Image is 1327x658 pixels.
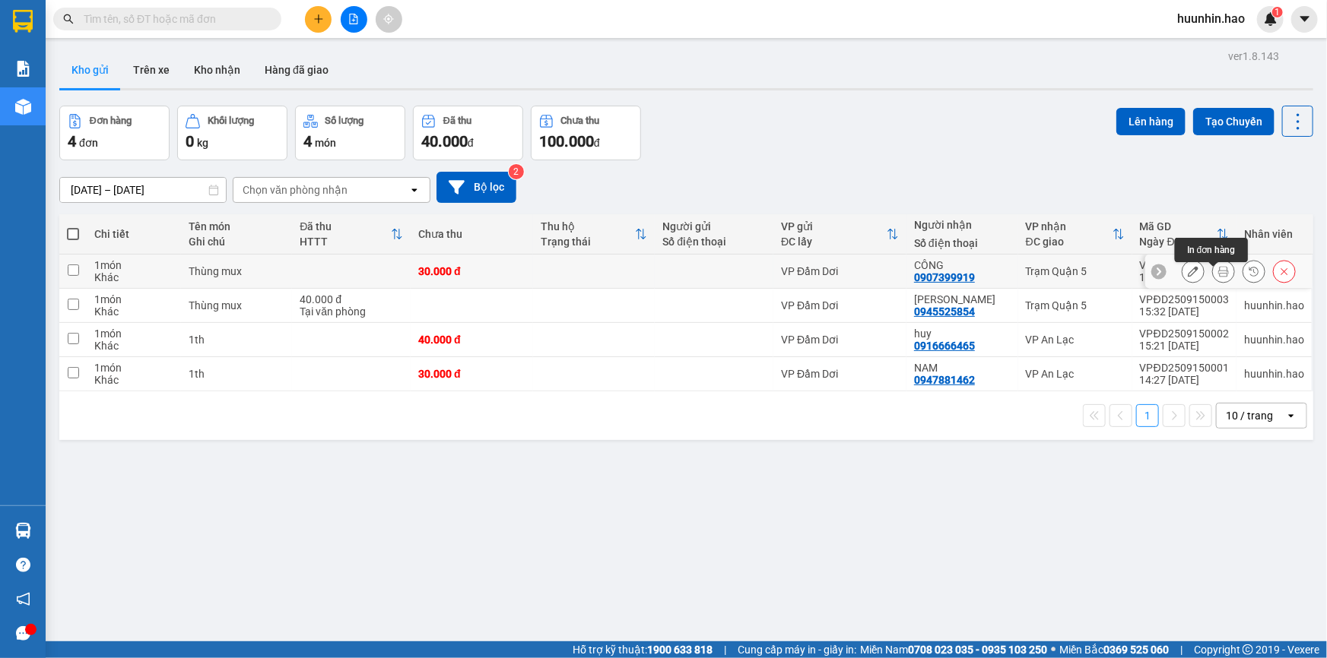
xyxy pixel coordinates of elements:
div: Người nhận [914,219,1011,231]
span: 0 [186,132,194,150]
span: 1 [1275,7,1280,17]
span: | [1180,641,1183,658]
img: warehouse-icon [15,99,31,115]
div: Chưa thu [561,115,600,126]
div: ĐC giao [1026,236,1113,248]
sup: 2 [509,164,524,179]
button: plus [305,6,332,33]
div: HTTT [300,236,391,248]
span: 40.000 [421,132,468,150]
div: Đơn hàng [90,115,132,126]
div: 1 món [94,327,173,340]
div: Khác [94,340,173,352]
div: Thu hộ [541,220,636,233]
div: 1 món [94,293,173,305]
div: NAM [914,362,1011,374]
div: huunhin.hao [1244,334,1304,346]
div: 0907399919 [914,271,975,283]
div: Sửa đơn hàng [1182,260,1205,283]
button: Khối lượng0kg [177,106,287,160]
img: icon-new-feature [1264,12,1278,26]
div: 1th [189,368,284,380]
span: caret-down [1298,12,1312,26]
div: VP gửi [781,220,887,233]
div: Khối lượng [208,115,254,126]
th: Toggle SortBy [773,214,906,255]
div: Tại văn phòng [300,305,403,318]
span: question-circle [16,558,30,572]
div: huunhin.hao [1244,368,1304,380]
button: aim [376,6,402,33]
div: Khác [94,271,173,283]
button: Bộ lọc [437,172,516,203]
strong: 0369 525 060 [1103,644,1169,656]
svg: open [1285,410,1297,422]
div: huunhin.hao [1244,299,1304,312]
div: Khác [94,374,173,386]
div: Văn Tài [914,293,1011,305]
button: Hàng đã giao [252,52,341,88]
div: Nhân viên [1244,228,1304,240]
div: CÔNG [914,259,1011,271]
span: search [63,14,74,24]
div: ĐC lấy [781,236,887,248]
div: 14:27 [DATE] [1140,374,1229,386]
th: Toggle SortBy [533,214,656,255]
div: Số lượng [325,115,364,126]
input: Select a date range. [60,178,226,202]
span: notification [16,592,30,606]
span: đơn [79,137,98,149]
div: Ngày ĐH [1140,236,1217,248]
div: Trạm Quận 5 [1026,265,1125,277]
div: Chọn văn phòng nhận [243,182,348,198]
div: Thùng mux [189,265,284,277]
li: 26 Phó Cơ Điều, Phường 12 [142,37,636,56]
div: Người gửi [662,220,766,233]
button: Trên xe [121,52,182,88]
button: Kho gửi [59,52,121,88]
div: 1 món [94,362,173,374]
div: 40.000 đ [300,293,403,305]
th: Toggle SortBy [292,214,411,255]
div: huy [914,327,1011,340]
span: món [315,137,336,149]
div: Chi tiết [94,228,173,240]
button: Kho nhận [182,52,252,88]
button: Đơn hàng4đơn [59,106,170,160]
div: 0945525854 [914,305,975,318]
span: huunhin.hao [1165,9,1257,28]
div: VP An Lạc [1026,368,1125,380]
div: Trạm Quận 5 [1026,299,1125,312]
div: 15:21 [DATE] [1140,340,1229,352]
b: GỬI : VP Đầm Dơi [19,110,183,135]
img: logo-vxr [13,10,33,33]
div: 15:33 [DATE] [1140,271,1229,283]
div: Số điện thoại [914,237,1011,249]
span: 4 [68,132,76,150]
div: Ghi chú [189,236,284,248]
div: VPĐD2509150004 [1140,259,1229,271]
span: đ [468,137,474,149]
div: Đã thu [443,115,471,126]
div: Mã GD [1140,220,1217,233]
span: ⚪️ [1051,647,1056,653]
svg: open [408,184,421,196]
div: Thùng mux [189,299,284,312]
div: VP Đầm Dơi [781,299,899,312]
div: VPĐD2509150001 [1140,362,1229,374]
button: 1 [1136,404,1159,427]
img: warehouse-icon [15,523,31,539]
span: | [724,641,726,658]
span: 100.000 [539,132,594,150]
th: Toggle SortBy [1132,214,1237,255]
li: Hotline: 02839552959 [142,56,636,75]
div: 15:32 [DATE] [1140,305,1229,318]
div: 30.000 đ [418,368,525,380]
img: logo.jpg [19,19,95,95]
div: Chưa thu [418,228,525,240]
span: 4 [303,132,312,150]
span: đ [594,137,600,149]
strong: 1900 633 818 [647,644,713,656]
div: 0947881462 [914,374,975,386]
div: VP Đầm Dơi [781,265,899,277]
